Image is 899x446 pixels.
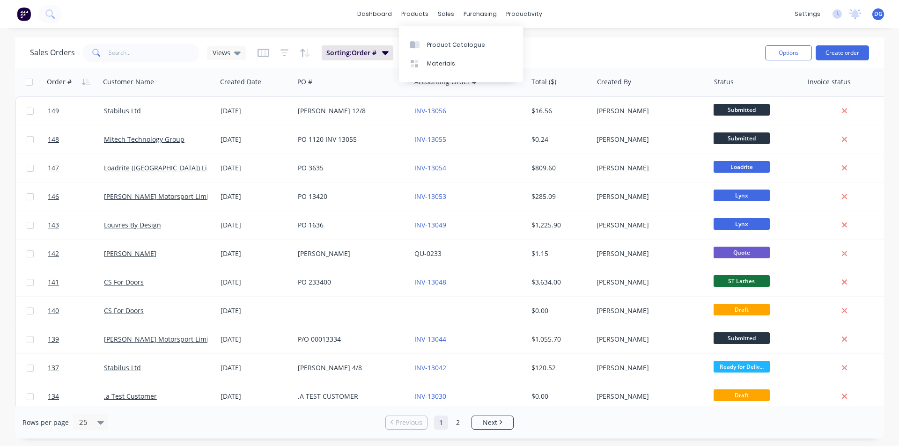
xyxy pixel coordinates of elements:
[221,192,290,201] div: [DATE]
[298,220,402,230] div: PO 1636
[451,416,465,430] a: Page 2
[531,335,586,344] div: $1,055.70
[48,154,104,182] a: 147
[221,278,290,287] div: [DATE]
[48,240,104,268] a: 142
[386,418,427,427] a: Previous page
[298,278,402,287] div: PO 233400
[714,104,770,116] span: Submitted
[790,7,825,21] div: settings
[433,7,459,21] div: sales
[213,48,230,58] span: Views
[597,335,700,344] div: [PERSON_NAME]
[714,332,770,344] span: Submitted
[597,249,700,258] div: [PERSON_NAME]
[427,41,485,49] div: Product Catalogue
[221,163,290,173] div: [DATE]
[298,106,402,116] div: [PERSON_NAME] 12/8
[297,77,312,87] div: PO #
[221,335,290,344] div: [DATE]
[48,106,59,116] span: 149
[298,249,402,258] div: [PERSON_NAME]
[30,48,75,57] h1: Sales Orders
[483,418,497,427] span: Next
[221,306,290,315] div: [DATE]
[714,218,770,230] span: Lynx
[48,297,104,325] a: 140
[399,54,523,73] a: Materials
[22,418,69,427] span: Rows per page
[221,106,290,116] div: [DATE]
[597,163,700,173] div: [PERSON_NAME]
[104,135,184,144] a: Mitech Technology Group
[326,48,376,58] span: Sorting: Order #
[109,44,200,62] input: Search...
[874,10,883,18] span: DG
[714,77,734,87] div: Status
[221,135,290,144] div: [DATE]
[48,392,59,401] span: 134
[531,249,586,258] div: $1.15
[765,45,812,60] button: Options
[714,161,770,173] span: Loadrite
[353,7,397,21] a: dashboard
[531,135,586,144] div: $0.24
[104,163,225,172] a: Loadrite ([GEOGRAPHIC_DATA]) Limited
[48,278,59,287] span: 141
[48,97,104,125] a: 149
[531,220,586,230] div: $1,225.90
[48,363,59,373] span: 137
[104,192,219,201] a: [PERSON_NAME] Motorsport Limited
[414,335,446,344] a: INV-13044
[298,363,402,373] div: [PERSON_NAME] 4/8
[322,45,393,60] button: Sorting:Order #
[414,249,442,258] a: QU-0233
[501,7,547,21] div: productivity
[104,249,156,258] a: [PERSON_NAME]
[714,304,770,315] span: Draft
[221,249,290,258] div: [DATE]
[414,220,446,229] a: INV-13049
[414,392,446,401] a: INV-13030
[48,306,59,315] span: 140
[104,278,144,286] a: CS For Doors
[48,125,104,154] a: 148
[221,220,290,230] div: [DATE]
[47,77,72,87] div: Order #
[104,392,157,401] a: .a Test Customer
[714,275,770,287] span: ST Lathes
[48,382,104,410] a: 134
[298,392,402,401] div: .A TEST CUSTOMER
[531,363,586,373] div: $120.52
[298,192,402,201] div: PO 13420
[714,190,770,201] span: Lynx
[414,163,446,172] a: INV-13054
[531,306,586,315] div: $0.00
[714,247,770,258] span: Quote
[414,278,446,286] a: INV-13048
[531,77,556,87] div: Total ($)
[298,163,402,173] div: PO 3635
[48,192,59,201] span: 146
[298,335,402,344] div: P/O 00013334
[597,278,700,287] div: [PERSON_NAME]
[531,392,586,401] div: $0.00
[597,192,700,201] div: [PERSON_NAME]
[104,306,144,315] a: CS For Doors
[597,106,700,116] div: [PERSON_NAME]
[396,418,422,427] span: Previous
[414,106,446,115] a: INV-13056
[48,249,59,258] span: 142
[597,220,700,230] div: [PERSON_NAME]
[531,278,586,287] div: $3,634.00
[714,132,770,144] span: Submitted
[48,325,104,353] a: 139
[48,335,59,344] span: 139
[597,135,700,144] div: [PERSON_NAME]
[104,335,219,344] a: [PERSON_NAME] Motorsport Limited
[531,106,586,116] div: $16.56
[597,77,631,87] div: Created By
[48,211,104,239] a: 143
[104,106,141,115] a: Stabilus Ltd
[221,363,290,373] div: [DATE]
